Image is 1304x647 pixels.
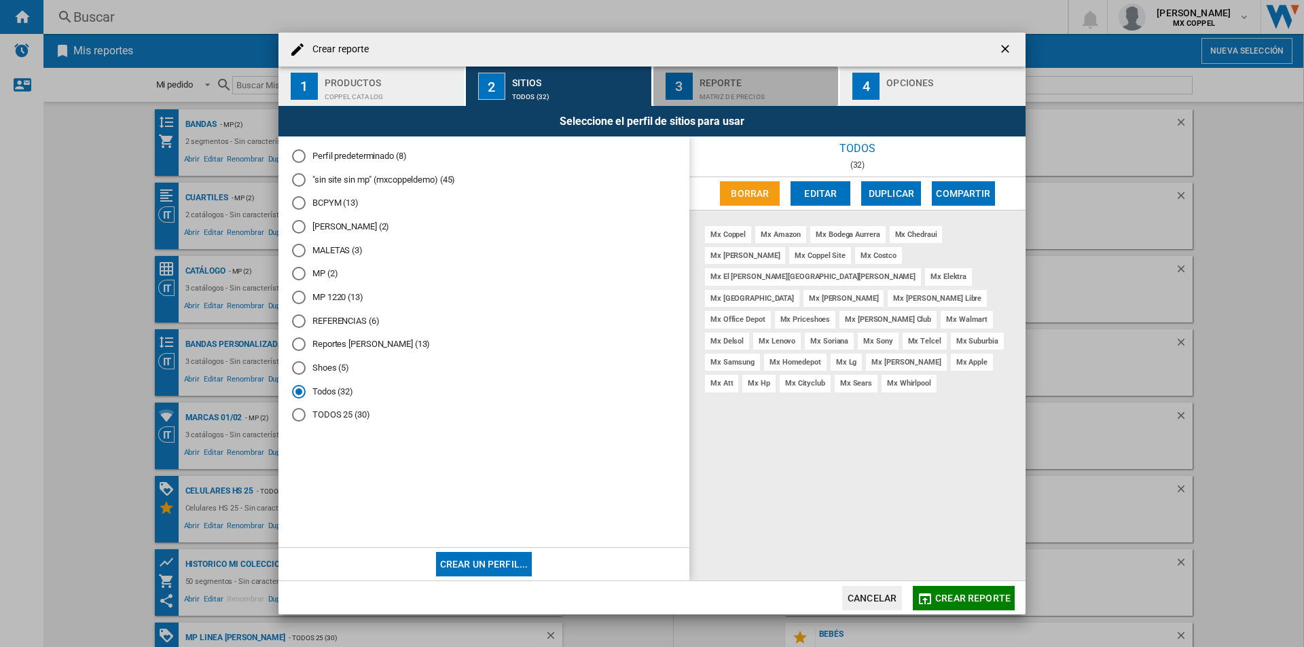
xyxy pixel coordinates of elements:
div: mx [PERSON_NAME] club [839,311,937,328]
div: mx homedepot [764,354,827,371]
div: mx [GEOGRAPHIC_DATA] [705,290,799,307]
div: Coppel catalog [325,86,458,100]
div: mx sony [858,333,898,350]
button: Editar [791,181,850,206]
button: Duplicar [861,181,921,206]
div: mx amazon [755,226,806,243]
ng-md-icon: getI18NText('BUTTONS.CLOSE_DIALOG') [998,42,1015,58]
div: mx [PERSON_NAME] libre [888,290,987,307]
div: mx [PERSON_NAME] [803,290,884,307]
div: mx lg [831,354,863,371]
div: mx att [705,375,738,392]
button: 1 Productos Coppel catalog [278,67,465,106]
md-radio-button: MABE (2) [292,221,676,234]
div: mx [PERSON_NAME] [705,247,785,264]
div: Sitios [512,72,646,86]
button: Compartir [932,181,994,206]
div: mx cityclub [780,375,831,392]
div: 2 [478,73,505,100]
div: mx suburbia [951,333,1004,350]
div: mx walmart [941,311,993,328]
button: 2 Sitios Todos (32) [466,67,653,106]
div: mx coppel site [789,247,851,264]
md-radio-button: Reportes Oscar Lopez (13) [292,338,676,351]
md-radio-button: BCPYM (13) [292,197,676,210]
div: mx apple [951,354,993,371]
button: getI18NText('BUTTONS.CLOSE_DIALOG') [993,36,1020,63]
div: mx office depot [705,311,771,328]
div: mx whirlpool [882,375,937,392]
div: mx delsol [705,333,749,350]
md-radio-button: MP 1220 (13) [292,291,676,304]
button: Cancelar [842,586,902,610]
div: mx lenovo [753,333,801,350]
div: mx priceshoes [775,311,836,328]
div: mx el [PERSON_NAME][GEOGRAPHIC_DATA][PERSON_NAME] [705,268,921,285]
div: Matriz de precios [700,86,833,100]
md-radio-button: MP (2) [292,267,676,280]
div: mx samsung [705,354,760,371]
div: Seleccione el perfil de sitios para usar [278,106,1026,136]
md-radio-button: MALETAS (3) [292,244,676,257]
div: mx [PERSON_NAME] [866,354,946,371]
div: (32) [689,160,1026,170]
div: Reporte [700,72,833,86]
div: mx soriana [805,333,854,350]
div: mx telcel [903,333,947,350]
button: Borrar [720,181,780,206]
div: Todos (32) [512,86,646,100]
button: 4 Opciones [840,67,1026,106]
div: Todos [689,136,1026,160]
div: mx coppel [705,226,751,243]
md-radio-button: REFERENCIAS (6) [292,314,676,327]
md-radio-button: Todos (32) [292,385,676,398]
button: Crear un perfil... [436,552,532,576]
md-radio-button: Perfil predeterminado (8) [292,150,676,163]
button: Crear reporte [913,586,1015,610]
md-radio-button: TODOS 25 (30) [292,409,676,422]
div: 3 [666,73,693,100]
h4: Crear reporte [306,43,369,56]
md-radio-button: "sin site sin mp" (mxcoppeldemo) (45) [292,173,676,186]
div: mx costco [855,247,902,264]
div: mx chedraui [890,226,943,243]
div: mx bodega aurrera [810,226,885,243]
div: 4 [852,73,880,100]
md-radio-button: Shoes (5) [292,362,676,375]
div: Productos [325,72,458,86]
div: mx hp [742,375,776,392]
div: 1 [291,73,318,100]
span: Crear reporte [935,593,1011,604]
div: Opciones [886,72,1020,86]
div: mx sears [835,375,877,392]
button: 3 Reporte Matriz de precios [653,67,840,106]
div: mx elektra [925,268,972,285]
